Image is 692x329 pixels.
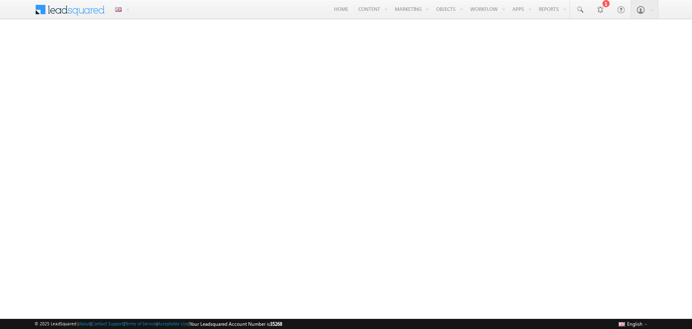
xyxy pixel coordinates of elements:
a: Acceptable Use [158,321,189,326]
span: © 2025 LeadSquared | | | | | [34,320,282,328]
span: 35268 [270,321,282,327]
a: About [79,321,90,326]
a: Terms of Service [125,321,156,326]
span: English [627,321,643,327]
span: Your Leadsquared Account Number is [190,321,282,327]
a: Contact Support [92,321,124,326]
button: English [617,319,649,329]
